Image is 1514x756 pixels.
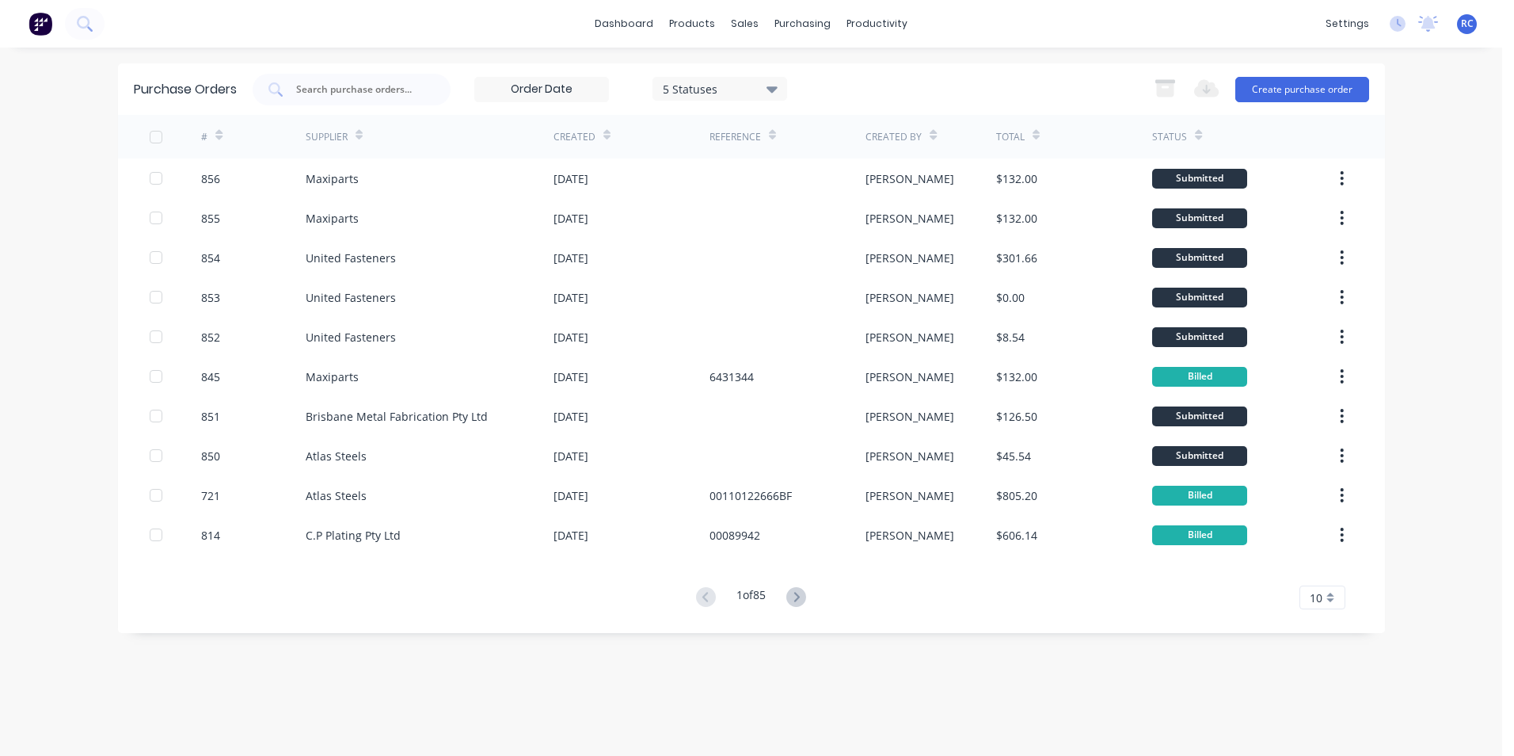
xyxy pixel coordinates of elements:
[134,80,237,99] div: Purchase Orders
[306,329,396,346] div: United Fasteners
[865,289,954,306] div: [PERSON_NAME]
[553,329,588,346] div: [DATE]
[306,487,367,504] div: Atlas Steels
[306,408,488,425] div: Brisbane Metal Fabrication Pty Ltd
[553,289,588,306] div: [DATE]
[553,170,588,187] div: [DATE]
[865,170,954,187] div: [PERSON_NAME]
[201,448,220,464] div: 850
[201,368,220,385] div: 845
[553,527,588,544] div: [DATE]
[306,448,367,464] div: Atlas Steels
[865,130,922,144] div: Created By
[553,408,588,425] div: [DATE]
[201,170,220,187] div: 856
[865,527,954,544] div: [PERSON_NAME]
[587,12,661,36] a: dashboard
[1152,367,1247,387] div: Billed
[736,586,766,609] div: 1 of 85
[1235,77,1369,102] button: Create purchase order
[839,12,915,36] div: productivity
[1152,248,1247,268] div: Submitted
[29,12,52,36] img: Factory
[709,130,761,144] div: Reference
[865,487,954,504] div: [PERSON_NAME]
[865,368,954,385] div: [PERSON_NAME]
[306,368,359,385] div: Maxiparts
[306,170,359,187] div: Maxiparts
[709,487,792,504] div: 00110122666BF
[201,250,220,266] div: 854
[767,12,839,36] div: purchasing
[1152,327,1247,347] div: Submitted
[996,289,1025,306] div: $0.00
[553,448,588,464] div: [DATE]
[865,448,954,464] div: [PERSON_NAME]
[295,82,426,97] input: Search purchase orders...
[553,487,588,504] div: [DATE]
[1152,446,1247,466] div: Submitted
[996,487,1037,504] div: $805.20
[306,527,401,544] div: C.P Plating Pty Ltd
[996,329,1025,346] div: $8.54
[1152,486,1247,506] div: Billed
[1310,590,1322,606] span: 10
[996,448,1031,464] div: $45.54
[306,289,396,306] div: United Fasteners
[553,130,595,144] div: Created
[201,210,220,227] div: 855
[201,289,220,306] div: 853
[306,250,396,266] div: United Fasteners
[996,368,1037,385] div: $132.00
[201,130,207,144] div: #
[865,250,954,266] div: [PERSON_NAME]
[996,408,1037,425] div: $126.50
[1318,12,1377,36] div: settings
[996,170,1037,187] div: $132.00
[1152,407,1247,426] div: Submitted
[661,12,723,36] div: products
[996,527,1037,544] div: $606.14
[201,487,220,504] div: 721
[306,130,348,144] div: Supplier
[709,527,760,544] div: 00089942
[1152,169,1247,189] div: Submitted
[553,368,588,385] div: [DATE]
[996,210,1037,227] div: $132.00
[723,12,767,36] div: sales
[306,210,359,227] div: Maxiparts
[201,527,220,544] div: 814
[1152,288,1247,307] div: Submitted
[996,130,1025,144] div: Total
[996,250,1037,266] div: $301.66
[865,329,954,346] div: [PERSON_NAME]
[709,368,754,385] div: 6431344
[475,78,608,101] input: Order Date
[1461,17,1474,31] span: RC
[553,250,588,266] div: [DATE]
[865,408,954,425] div: [PERSON_NAME]
[865,210,954,227] div: [PERSON_NAME]
[1152,525,1247,545] div: Billed
[201,329,220,346] div: 852
[553,210,588,227] div: [DATE]
[201,408,220,425] div: 851
[1152,130,1187,144] div: Status
[1152,208,1247,228] div: Submitted
[663,80,776,97] div: 5 Statuses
